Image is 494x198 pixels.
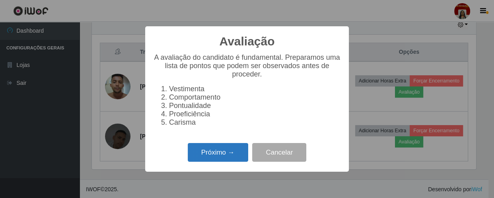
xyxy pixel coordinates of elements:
li: Proeficiência [169,110,341,118]
h2: Avaliação [220,34,275,49]
li: Pontualidade [169,102,341,110]
button: Próximo → [188,143,248,162]
p: A avaliação do candidato é fundamental. Preparamos uma lista de pontos que podem ser observados a... [153,53,341,78]
button: Cancelar [252,143,306,162]
li: Carisma [169,118,341,127]
li: Comportamento [169,93,341,102]
li: Vestimenta [169,85,341,93]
